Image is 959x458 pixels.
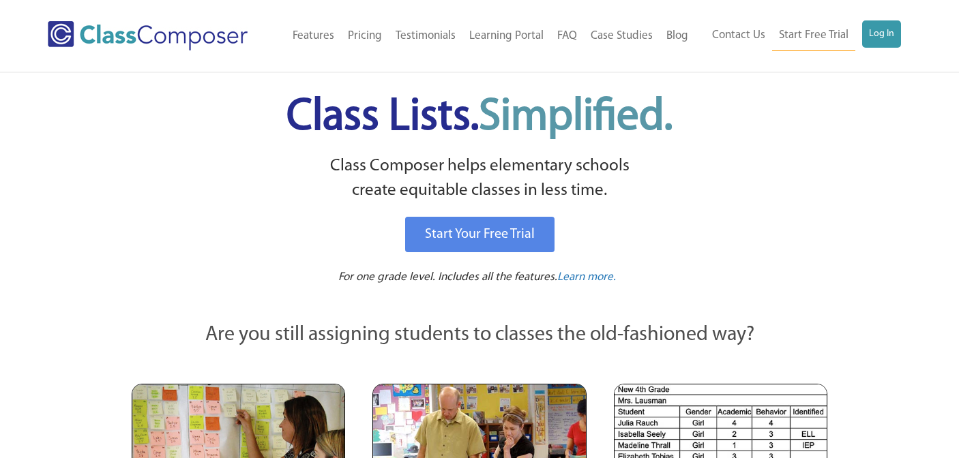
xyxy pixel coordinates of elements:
[132,320,827,350] p: Are you still assigning students to classes the old-fashioned way?
[550,21,584,51] a: FAQ
[130,154,829,204] p: Class Composer helps elementary schools create equitable classes in less time.
[862,20,901,48] a: Log In
[274,21,696,51] nav: Header Menu
[695,20,900,51] nav: Header Menu
[557,271,616,283] span: Learn more.
[479,95,673,140] span: Simplified.
[425,228,535,241] span: Start Your Free Trial
[557,269,616,286] a: Learn more.
[772,20,855,51] a: Start Free Trial
[338,271,557,283] span: For one grade level. Includes all the features.
[341,21,389,51] a: Pricing
[705,20,772,50] a: Contact Us
[405,217,555,252] a: Start Your Free Trial
[584,21,660,51] a: Case Studies
[389,21,462,51] a: Testimonials
[462,21,550,51] a: Learning Portal
[286,21,341,51] a: Features
[286,95,673,140] span: Class Lists.
[48,21,248,50] img: Class Composer
[660,21,695,51] a: Blog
